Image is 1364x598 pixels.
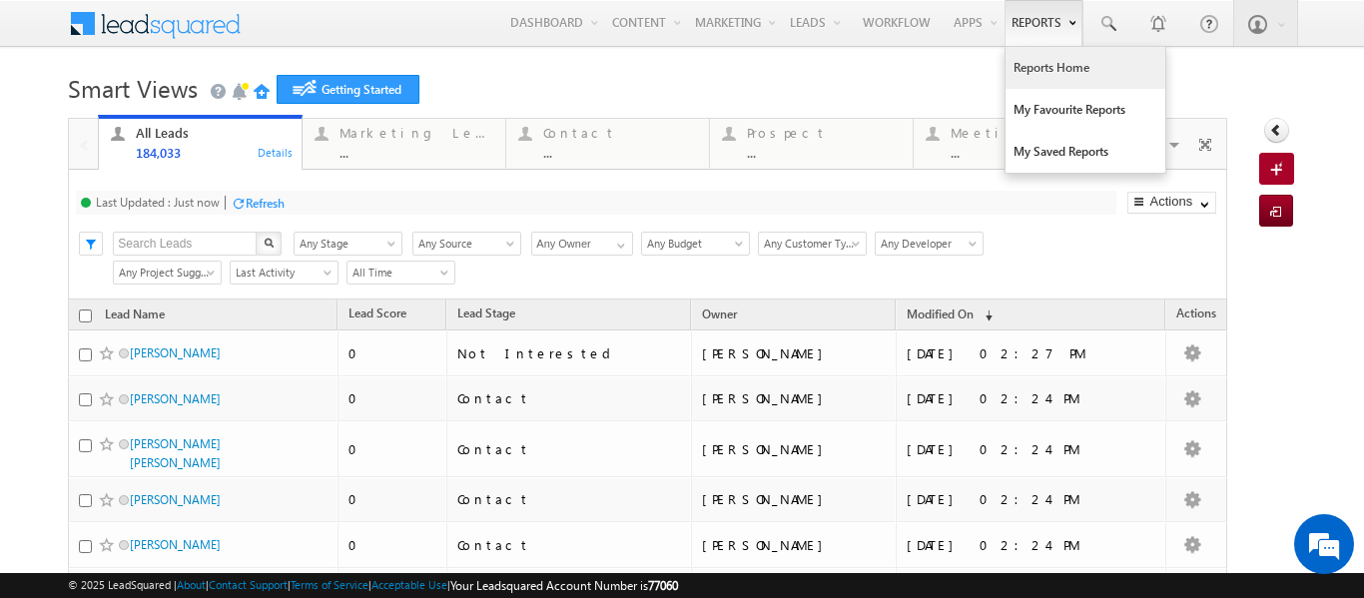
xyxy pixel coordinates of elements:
[340,145,493,160] div: ...
[130,391,221,406] a: [PERSON_NAME]
[907,440,1156,458] div: [DATE] 02:24 PM
[457,344,683,362] div: Not Interested
[348,536,437,554] div: 0
[450,578,678,593] span: Your Leadsquared Account Number is
[68,576,678,595] span: © 2025 LeadSquared | | | | |
[177,578,206,591] a: About
[348,490,437,508] div: 0
[907,306,974,321] span: Modified On
[457,305,515,320] span: Lead Stage
[272,461,362,488] em: Start Chat
[759,235,860,253] span: Any Customer Type
[257,143,295,161] div: Details
[1127,192,1216,214] button: Actions
[457,440,683,458] div: Contact
[231,264,332,282] span: Last Activity
[113,261,222,285] a: Any Project Suggested
[543,145,697,160] div: ...
[702,536,887,554] div: [PERSON_NAME]
[875,232,984,256] a: Any Developer
[346,261,455,285] a: All Time
[294,232,402,256] a: Any Stage
[34,105,84,131] img: d_60004797649_company_0_60004797649
[457,490,683,508] div: Contact
[130,492,221,507] a: [PERSON_NAME]
[412,231,521,256] div: Lead Source Filter
[348,389,437,407] div: 0
[291,578,368,591] a: Terms of Service
[913,119,1117,169] a: Meeting...
[648,578,678,593] span: 77060
[114,264,215,282] span: Any Project Suggested
[702,344,887,362] div: [PERSON_NAME]
[294,231,402,256] div: Lead Stage Filter
[68,72,198,104] span: Smart Views
[113,232,258,256] input: Search Leads
[747,145,901,160] div: ...
[98,115,303,171] a: All Leads184,033Details
[876,235,977,253] span: Any Developer
[702,389,887,407] div: [PERSON_NAME]
[977,307,993,323] span: (sorted descending)
[758,231,865,256] div: Customer Type Filter
[230,261,339,285] a: Last Activity
[1006,131,1165,173] a: My Saved Reports
[113,260,220,285] div: Project Suggested Filter
[758,232,867,256] a: Any Customer Type
[709,119,914,169] a: Prospect...
[447,302,525,328] a: Lead Stage
[747,125,901,141] div: Prospect
[875,231,982,256] div: Developer Filter
[328,10,375,58] div: Minimize live chat window
[1166,302,1226,328] span: Actions
[531,232,633,256] input: Type to Search
[136,145,290,160] div: 184,033
[951,145,1104,160] div: ...
[246,196,285,211] div: Refresh
[1006,47,1165,89] a: Reports Home
[26,185,364,444] textarea: Type your message and hit 'Enter'
[702,490,887,508] div: [PERSON_NAME]
[209,578,288,591] a: Contact Support
[413,235,514,253] span: Any Source
[606,233,631,253] a: Show All Items
[348,344,437,362] div: 0
[1006,89,1165,131] a: My Favourite Reports
[371,578,447,591] a: Acceptable Use
[295,235,395,253] span: Any Stage
[130,436,221,470] a: [PERSON_NAME] [PERSON_NAME]
[264,238,274,248] img: Search
[136,125,290,141] div: All Leads
[897,302,1003,328] a: Modified On (sorted descending)
[348,440,437,458] div: 0
[95,303,175,329] a: Lead Name
[642,235,743,253] span: Any Budget
[79,309,92,322] input: Check all records
[96,195,220,210] div: Last Updated : Just now
[277,75,419,104] a: Getting Started
[339,302,416,328] a: Lead Score
[641,231,748,256] div: Budget Filter
[505,119,710,169] a: Contact...
[543,125,697,141] div: Contact
[347,264,448,282] span: All Time
[130,537,221,552] a: [PERSON_NAME]
[302,119,506,169] a: Marketing Leads...
[702,440,887,458] div: [PERSON_NAME]
[907,536,1156,554] div: [DATE] 02:24 PM
[641,232,750,256] a: Any Budget
[907,389,1156,407] div: [DATE] 02:24 PM
[340,125,493,141] div: Marketing Leads
[907,344,1156,362] div: [DATE] 02:27 PM
[412,232,521,256] a: Any Source
[104,105,336,131] div: Chat with us now
[130,345,221,360] a: [PERSON_NAME]
[907,490,1156,508] div: [DATE] 02:24 PM
[457,389,683,407] div: Contact
[348,305,406,320] span: Lead Score
[951,125,1104,141] div: Meeting
[457,536,683,554] div: Contact
[702,306,737,321] span: Owner
[531,231,631,256] div: Owner Filter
